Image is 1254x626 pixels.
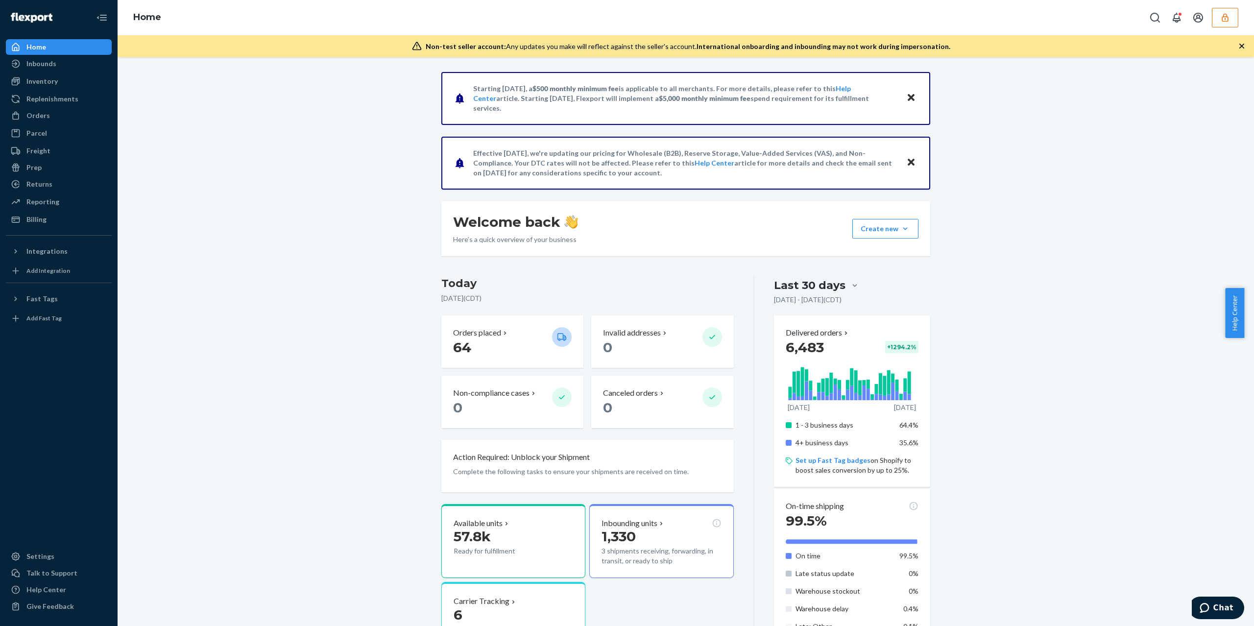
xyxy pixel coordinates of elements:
[441,504,585,578] button: Available units57.8kReady for fulfillment
[26,602,74,611] div: Give Feedback
[659,94,750,102] span: $5,000 monthly minimum fee
[26,42,46,52] div: Home
[6,291,112,307] button: Fast Tags
[453,213,578,231] h1: Welcome back
[6,143,112,159] a: Freight
[6,194,112,210] a: Reporting
[426,42,950,51] div: Any updates you make will reflect against the seller's account.
[6,212,112,227] a: Billing
[796,456,918,475] p: on Shopify to boost sales conversion by up to 25%.
[603,327,661,338] p: Invalid addresses
[441,315,583,368] button: Orders placed 64
[591,376,733,428] button: Canceled orders 0
[473,84,897,113] p: Starting [DATE], a is applicable to all merchants. For more details, please refer to this article...
[125,3,169,32] ol: breadcrumbs
[473,148,897,178] p: Effective [DATE], we're updating our pricing for Wholesale (B2B), Reserve Storage, Value-Added Se...
[796,420,892,430] p: 1 - 3 business days
[695,159,734,167] a: Help Center
[885,341,918,353] div: + 1294.2 %
[796,586,892,596] p: Warehouse stockout
[453,339,471,356] span: 64
[591,315,733,368] button: Invalid addresses 0
[454,518,503,529] p: Available units
[6,91,112,107] a: Replenishments
[26,215,47,224] div: Billing
[899,552,918,560] span: 99.5%
[441,376,583,428] button: Non-compliance cases 0
[6,108,112,123] a: Orders
[1145,8,1165,27] button: Open Search Box
[6,160,112,175] a: Prep
[6,565,112,581] button: Talk to Support
[26,163,42,172] div: Prep
[11,13,52,23] img: Flexport logo
[564,215,578,229] img: hand-wave emoji
[852,219,918,239] button: Create new
[602,546,721,566] p: 3 shipments receiving, forwarding, in transit, or ready to ship
[453,452,590,463] p: Action Required: Unblock your Shipment
[796,604,892,614] p: Warehouse delay
[26,146,50,156] div: Freight
[26,266,70,275] div: Add Integration
[453,467,722,477] p: Complete the following tasks to ensure your shipments are received on time.
[454,606,462,623] span: 6
[26,94,78,104] div: Replenishments
[1192,597,1244,621] iframe: Opens a widget where you can chat to one of our agents
[786,501,844,512] p: On-time shipping
[903,604,918,613] span: 0.4%
[1167,8,1186,27] button: Open notifications
[602,528,636,545] span: 1,330
[1225,288,1244,338] button: Help Center
[453,387,530,399] p: Non-compliance cases
[133,12,161,23] a: Home
[905,156,917,170] button: Close
[441,293,734,303] p: [DATE] ( CDT )
[697,42,950,50] span: International onboarding and inbounding may not work during impersonation.
[774,278,845,293] div: Last 30 days
[26,128,47,138] div: Parcel
[796,551,892,561] p: On time
[26,552,54,561] div: Settings
[26,197,59,207] div: Reporting
[26,59,56,69] div: Inbounds
[786,339,824,356] span: 6,483
[26,111,50,120] div: Orders
[796,569,892,578] p: Late status update
[26,585,66,595] div: Help Center
[454,596,509,607] p: Carrier Tracking
[894,403,916,412] p: [DATE]
[899,438,918,447] span: 35.6%
[796,456,870,464] a: Set up Fast Tag badges
[454,528,491,545] span: 57.8k
[453,327,501,338] p: Orders placed
[26,76,58,86] div: Inventory
[6,549,112,564] a: Settings
[603,399,612,416] span: 0
[441,276,734,291] h3: Today
[909,587,918,595] span: 0%
[905,91,917,105] button: Close
[589,504,733,578] button: Inbounding units1,3303 shipments receiving, forwarding, in transit, or ready to ship
[602,518,657,529] p: Inbounding units
[1188,8,1208,27] button: Open account menu
[788,403,810,412] p: [DATE]
[6,125,112,141] a: Parcel
[6,39,112,55] a: Home
[6,56,112,72] a: Inbounds
[796,438,892,448] p: 4+ business days
[899,421,918,429] span: 64.4%
[26,179,52,189] div: Returns
[26,294,58,304] div: Fast Tags
[6,582,112,598] a: Help Center
[454,546,544,556] p: Ready for fulfillment
[26,314,62,322] div: Add Fast Tag
[6,599,112,614] button: Give Feedback
[6,73,112,89] a: Inventory
[786,327,850,338] button: Delivered orders
[6,263,112,279] a: Add Integration
[909,569,918,578] span: 0%
[6,311,112,326] a: Add Fast Tag
[453,399,462,416] span: 0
